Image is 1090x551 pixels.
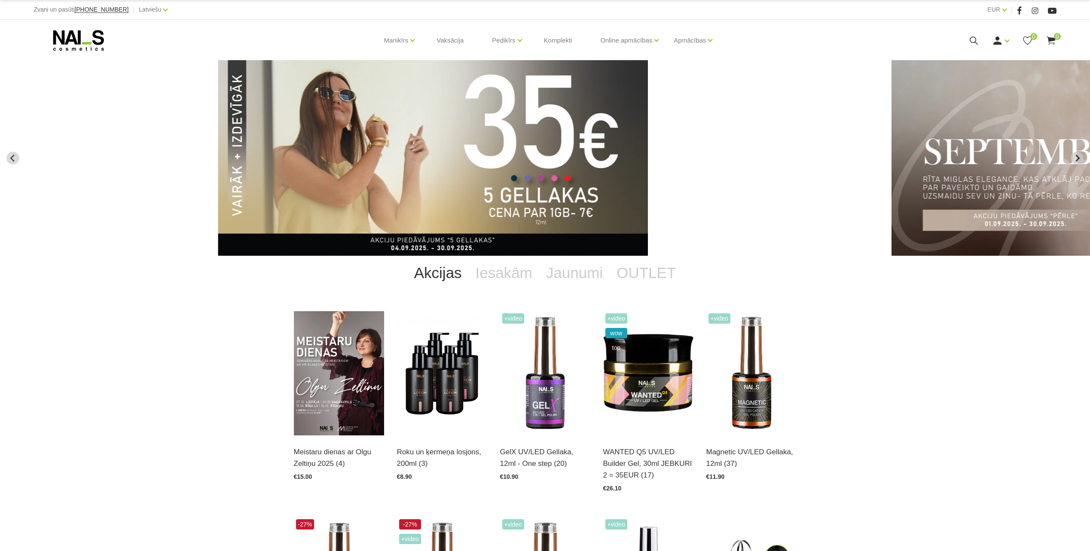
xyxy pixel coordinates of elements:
[384,23,409,58] a: Manikīrs
[133,4,134,15] span: |
[397,473,412,480] span: €8.90
[502,519,525,530] span: +Video
[399,519,421,530] span: -27%
[987,4,1000,15] a: EUR
[603,485,622,492] span: €26.10
[500,311,590,435] img: Trīs vienā - bāze, tonis, tops (trausliem nagiem vēlams papildus lietot bāzi). Ilgnoturīga un int...
[294,446,384,469] a: Meistaru dienas ar Olgu Zeltiņu 2025 (4)
[605,313,628,324] span: +Video
[407,256,469,290] a: Akcijas
[603,446,693,481] a: WANTED Q5 UV/LED Builder Gel, 30ml JEBKURI 2 = 35EUR (17)
[397,446,487,469] a: Roku un ķermeņa losjons, 200ml (3)
[706,446,797,469] a: Magnetic UV/LED Gellaka, 12ml (37)
[469,256,539,290] a: Iesakām
[1022,35,1033,46] a: 0
[294,311,384,435] img: ✨ Meistaru dienas ar Olgu Zeltiņu 2025 ✨🍂 RUDENS / Seminārs manikīra meistariem 🍂📍 Liepāja – 7. o...
[502,313,525,324] span: +Video
[430,20,470,61] a: Vaksācija
[537,20,579,61] a: Komplekti
[139,4,161,15] a: Latviešu
[6,152,19,165] button: Go to last slide
[1071,152,1084,165] button: Next slide
[539,256,610,290] a: Jaunumi
[610,256,683,290] a: OUTLET
[605,328,628,338] span: wow
[1054,33,1061,40] span: 0
[500,473,519,480] span: €10.90
[296,519,314,530] span: -27%
[492,23,515,58] a: Pedikīrs
[1030,33,1037,40] span: 0
[1046,35,1056,46] a: 0
[674,23,706,58] a: Apmācības
[708,313,731,324] span: +Video
[34,4,128,15] div: Zvani un pasūti
[603,311,693,435] img: Gels WANTED NAILS cosmetics tehniķu komanda ir radījusi gelu, kas ilgi jau ir katra meistara mekl...
[500,446,590,469] a: GelX UV/LED Gellaka, 12ml - One step (20)
[605,519,628,530] span: +Video
[1011,4,1013,15] span: |
[706,473,725,480] span: €11.90
[397,311,487,435] img: BAROJOŠS roku un ķermeņa LOSJONSBALI COCONUT barojošs roku un ķermeņa losjons paredzēts jebkura t...
[74,6,128,13] a: [PHONE_NUMBER]
[218,60,872,256] li: 1 of 12
[706,311,797,435] img: Ilgnoturīga gellaka, kas sastāv no metāla mikrodaļiņām, kuras īpaša magnēta ietekmē var pārvērst ...
[399,534,421,544] span: +Video
[605,343,628,353] span: top
[600,23,652,58] a: Online apmācības
[294,473,312,480] span: €15.00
